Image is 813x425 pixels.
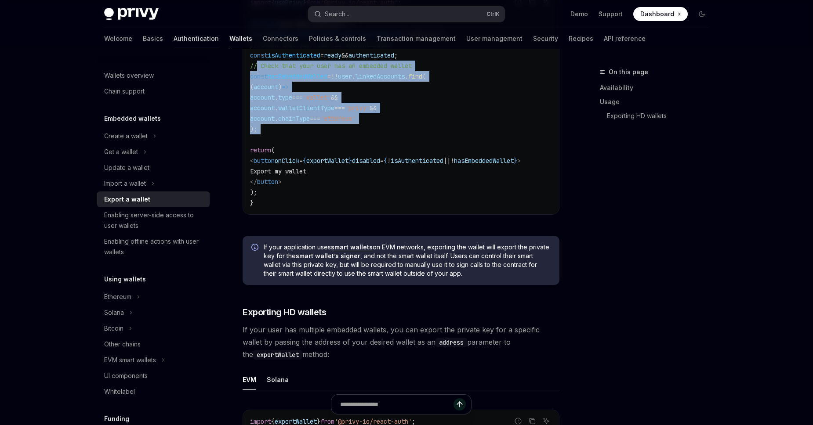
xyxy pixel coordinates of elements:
span: linkedAccounts [356,72,405,80]
span: If your user has multiple embedded wallets, you can export the private key for a specific wallet ... [243,324,559,360]
span: ! [450,157,454,165]
span: ; [394,51,398,59]
a: Basics [143,28,163,49]
div: Wallets overview [104,70,154,81]
span: disabled [352,157,380,165]
a: Demo [570,10,588,18]
code: address [436,338,467,347]
span: ) [278,83,282,91]
h5: Embedded wallets [104,113,161,124]
span: account [254,83,278,91]
span: authenticated [348,51,394,59]
span: 'privy' [345,104,370,112]
a: Enabling server-side access to user wallets [97,207,210,234]
div: Create a wallet [104,131,148,141]
span: On this page [609,67,648,77]
span: . [352,72,356,80]
span: hasEmbeddedWallet [268,72,327,80]
div: Other chains [104,339,141,349]
span: find [408,72,422,80]
span: === [292,94,303,101]
code: exportWallet [253,350,302,360]
span: => [282,83,289,91]
a: Support [599,10,623,18]
span: { [384,157,387,165]
span: ready [324,51,341,59]
div: Enabling server-side access to user wallets [104,210,204,231]
a: Connectors [263,28,298,49]
div: EVM [243,369,256,390]
span: account [250,115,275,122]
a: Authentication [174,28,219,49]
span: = [327,72,331,80]
button: Toggle Solana section [97,305,210,321]
a: Recipes [569,28,593,49]
span: isAuthenticated [268,51,320,59]
div: Chain support [104,86,145,97]
span: account [250,104,275,112]
span: && [370,104,377,112]
span: 'wallet' [303,94,331,101]
a: Wallets overview [97,68,210,83]
span: ( [422,72,426,80]
span: account [250,94,275,101]
span: } [514,157,517,165]
button: Toggle Import a wallet section [97,176,210,191]
input: Ask a question... [340,395,454,414]
span: . [275,115,278,122]
span: const [250,72,268,80]
span: isAuthenticated [391,157,443,165]
a: Availability [600,81,716,95]
span: chainType [278,115,310,122]
span: ); [250,188,257,196]
span: } [348,157,352,165]
span: . [275,104,278,112]
a: Export a wallet [97,191,210,207]
span: === [334,104,345,112]
a: Wallets [229,28,252,49]
span: . [405,72,408,80]
span: // Check that your user has an embedded wallet [250,62,412,70]
span: walletClientType [278,104,334,112]
a: API reference [604,28,646,49]
div: Bitcoin [104,323,123,334]
span: Exporting HD wallets [243,306,326,318]
span: < [250,157,254,165]
button: Toggle Get a wallet section [97,144,210,160]
span: Dashboard [640,10,674,18]
span: = [380,157,384,165]
a: Exporting HD wallets [600,109,716,123]
a: Welcome [104,28,132,49]
span: = [320,51,324,59]
a: Usage [600,95,716,109]
button: Send message [454,398,466,411]
span: 'ethereum' [320,115,356,122]
a: Security [533,28,558,49]
span: Ctrl K [486,11,500,18]
span: === [310,115,320,122]
span: !! [331,72,338,80]
div: Solana [104,307,124,318]
span: </ [250,178,257,186]
a: UI components [97,368,210,384]
span: > [278,178,282,186]
span: type [278,94,292,101]
span: || [443,157,450,165]
div: Export a wallet [104,194,150,205]
span: ! [387,157,391,165]
span: onClick [275,157,299,165]
span: const [250,51,268,59]
button: Toggle dark mode [695,7,709,21]
span: = [299,157,303,165]
button: Toggle Ethereum section [97,289,210,305]
div: Whitelabel [104,386,135,397]
div: Get a wallet [104,147,138,157]
div: Update a wallet [104,162,149,173]
span: exportWallet [306,157,348,165]
div: Solana [267,369,289,390]
a: Other chains [97,336,210,352]
button: Toggle Create a wallet section [97,128,210,144]
a: Enabling offline actions with user wallets [97,234,210,260]
img: dark logo [104,8,159,20]
a: smart wallets [331,243,373,251]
